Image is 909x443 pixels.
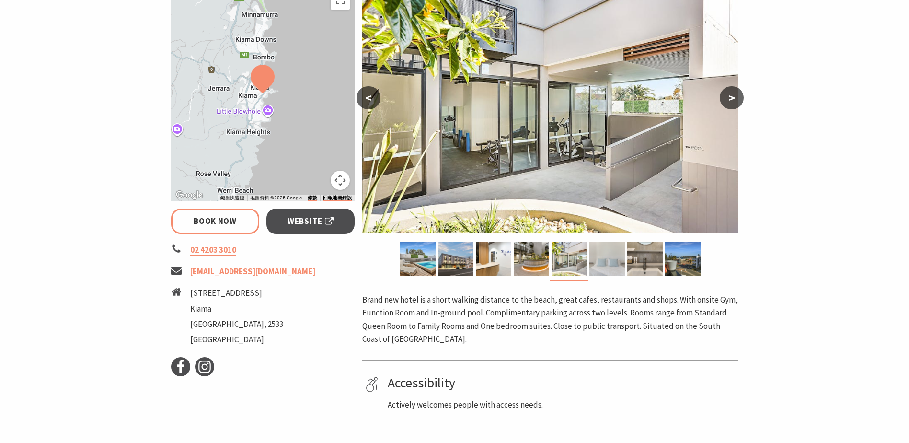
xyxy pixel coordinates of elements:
img: Exterior [438,242,473,276]
img: Beds [589,242,625,276]
span: 地圖資料 ©2025 Google [250,195,302,200]
img: View from Ocean Room, Juliette Balcony [665,242,701,276]
a: 02 4203 3010 [190,245,236,256]
li: Kiama [190,303,283,315]
a: 條款 (在新分頁中開啟) [308,195,317,201]
button: < [357,86,380,109]
a: 回報地圖錯誤 [323,195,352,201]
li: [GEOGRAPHIC_DATA], 2533 [190,318,283,331]
img: Google [173,189,205,201]
img: bathroom [627,242,663,276]
img: Reception and Foyer [476,242,511,276]
a: 在 Google 地圖上開啟這個區域 (開啟新視窗) [173,189,205,201]
img: Pool [400,242,436,276]
button: > [720,86,744,109]
li: [STREET_ADDRESS] [190,287,283,300]
button: 鍵盤快速鍵 [220,195,244,201]
a: Book Now [171,209,260,234]
button: 地圖攝影機控制項 [331,171,350,190]
img: Courtyard [514,242,549,276]
span: Website [288,215,334,228]
li: [GEOGRAPHIC_DATA] [190,333,283,346]
h4: Accessibility [388,375,735,391]
p: Brand new hotel is a short walking distance to the beach, great cafes, restaurants and shops. Wit... [362,293,738,346]
a: Website [266,209,355,234]
img: Courtyard [552,242,587,276]
p: Actively welcomes people with access needs. [388,398,735,411]
a: [EMAIL_ADDRESS][DOMAIN_NAME] [190,266,315,277]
